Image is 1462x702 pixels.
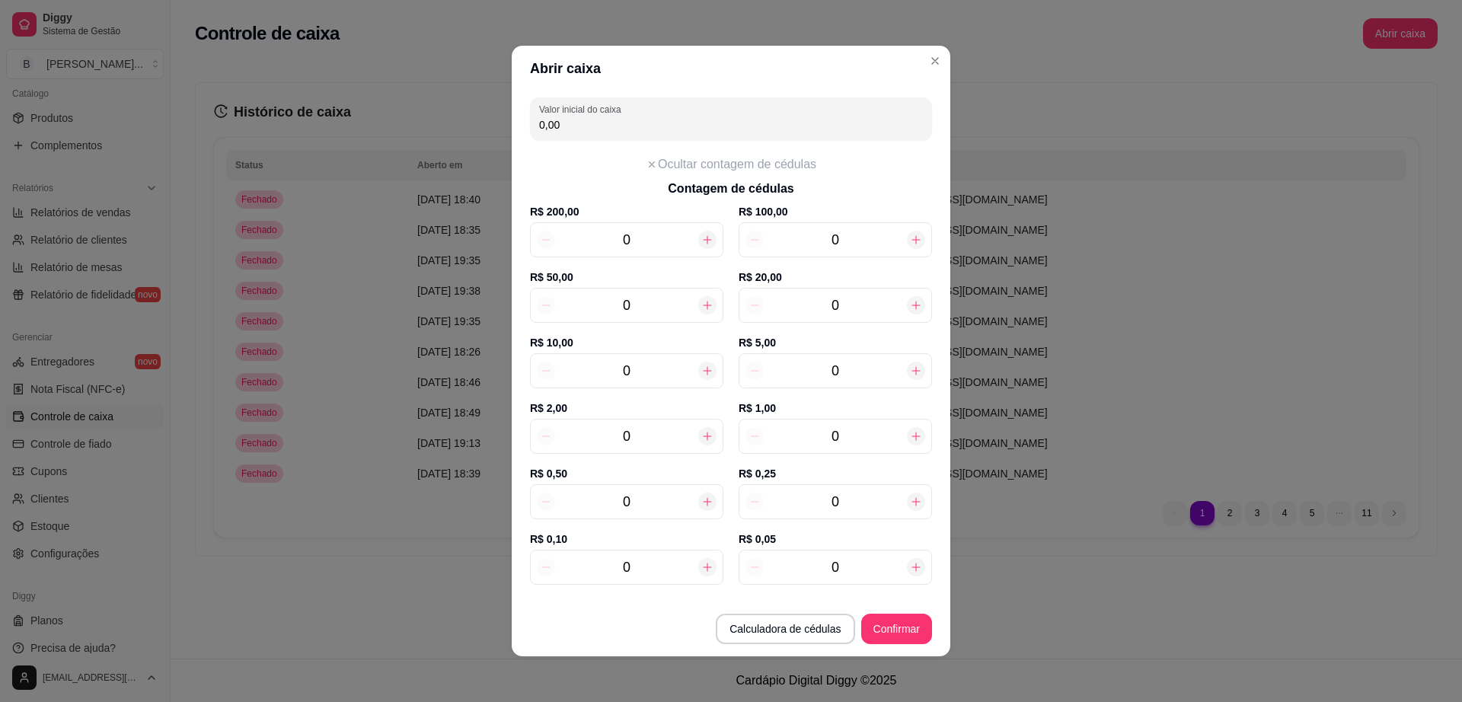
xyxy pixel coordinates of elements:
label: R$ 0,25 [739,466,932,481]
button: Close [923,49,947,73]
header: Abrir caixa [512,46,950,91]
label: R$ 50,00 [530,270,723,285]
label: Valor inicial do caixa [539,103,626,116]
label: R$ 20,00 [739,270,932,285]
label: R$ 1,00 [739,400,932,416]
label: R$ 10,00 [530,335,723,350]
p: Ocultar contagem de cédulas [658,155,816,174]
label: R$ 2,00 [530,400,723,416]
label: R$ 0,10 [530,531,723,547]
label: R$ 0,50 [530,466,723,481]
input: Valor inicial do caixa [539,117,923,132]
label: R$ 200,00 [530,204,723,219]
label: R$ 100,00 [739,204,932,219]
label: R$ 0,05 [739,531,932,547]
button: Confirmar [861,614,932,644]
label: R$ 5,00 [739,335,932,350]
button: Calculadora de cédulas [716,614,854,644]
h3: Contagem de cédulas [530,180,932,198]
